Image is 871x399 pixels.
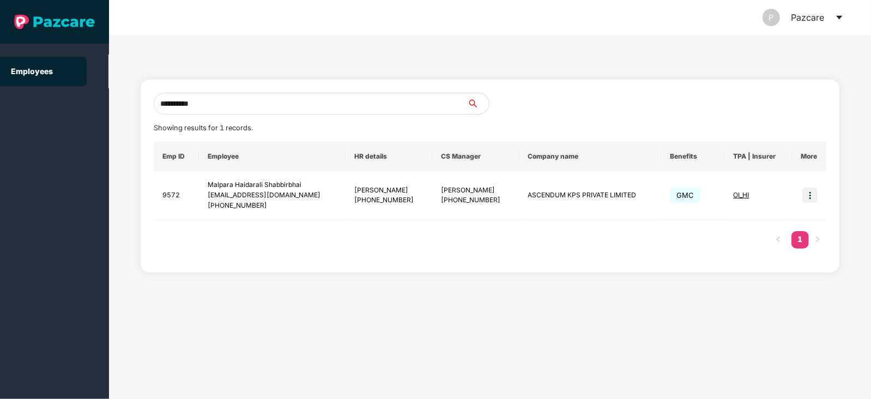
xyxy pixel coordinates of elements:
[770,231,787,249] li: Previous Page
[661,142,724,171] th: Benefits
[734,191,749,199] span: OI_HI
[208,190,337,201] div: [EMAIL_ADDRESS][DOMAIN_NAME]
[793,142,826,171] th: More
[814,236,821,243] span: right
[208,201,337,211] div: [PHONE_NUMBER]
[11,66,53,76] a: Employees
[802,188,818,203] img: icon
[154,171,198,220] td: 9572
[519,171,662,220] td: ASCENDUM KPS PRIVATE LIMITED
[835,13,844,22] span: caret-down
[208,180,337,190] div: Malpara Haidarali Shabbirbhai
[432,142,519,171] th: CS Manager
[670,188,700,203] span: GMC
[809,231,826,249] li: Next Page
[725,142,793,171] th: TPA | Insurer
[467,99,489,108] span: search
[354,185,424,196] div: [PERSON_NAME]
[809,231,826,249] button: right
[519,142,662,171] th: Company name
[154,142,198,171] th: Emp ID
[467,93,489,114] button: search
[769,9,774,26] span: P
[354,195,424,205] div: [PHONE_NUMBER]
[154,124,253,132] span: Showing results for 1 records.
[791,231,809,249] li: 1
[441,195,510,205] div: [PHONE_NUMBER]
[791,231,809,247] a: 1
[346,142,432,171] th: HR details
[441,185,510,196] div: [PERSON_NAME]
[775,236,782,243] span: left
[199,142,346,171] th: Employee
[770,231,787,249] button: left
